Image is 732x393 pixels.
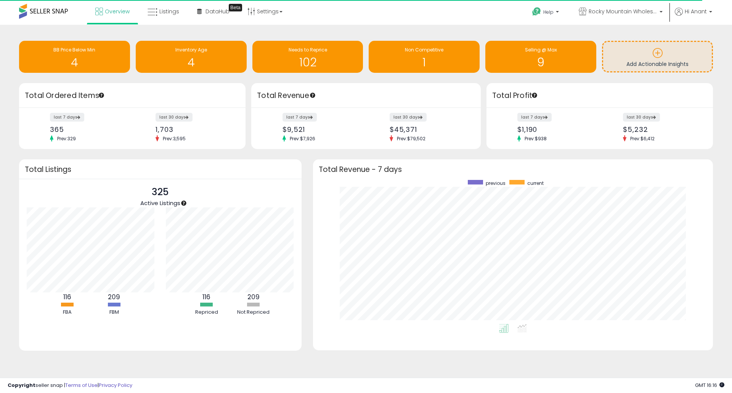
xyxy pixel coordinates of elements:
h3: Total Revenue - 7 days [319,167,707,172]
b: 209 [247,292,260,302]
a: BB Price Below Min 4 [19,41,130,73]
div: Tooltip anchor [98,92,105,99]
label: last 7 days [517,113,552,122]
div: Repriced [184,309,230,316]
a: Hi Anant [675,8,712,25]
div: FBA [44,309,90,316]
b: 209 [108,292,120,302]
a: Terms of Use [65,382,98,389]
span: Needs to Reprice [289,47,327,53]
span: Non Competitive [405,47,443,53]
span: Inventory Age [175,47,207,53]
a: Non Competitive 1 [369,41,480,73]
h3: Total Revenue [257,90,475,101]
span: Prev: $79,502 [393,135,429,142]
div: Tooltip anchor [309,92,316,99]
div: Tooltip anchor [180,200,187,207]
div: $45,371 [390,125,467,133]
label: last 7 days [50,113,84,122]
div: Not Repriced [231,309,276,316]
div: Tooltip anchor [229,4,242,11]
div: seller snap | | [8,382,132,389]
div: 365 [50,125,127,133]
h1: 1 [372,56,476,69]
div: $9,521 [283,125,360,133]
a: Needs to Reprice 102 [252,41,363,73]
span: previous [486,180,506,186]
p: 325 [140,185,180,199]
span: Prev: 3,595 [159,135,189,142]
div: 1,703 [156,125,232,133]
label: last 30 days [623,113,660,122]
a: Add Actionable Insights [603,42,712,71]
a: Help [526,1,567,25]
h1: 4 [140,56,243,69]
h1: 9 [489,56,592,69]
span: Prev: $7,926 [286,135,319,142]
span: Prev: $938 [521,135,551,142]
span: Hi Anant [685,8,707,15]
label: last 30 days [156,113,193,122]
span: Prev: $6,412 [626,135,658,142]
div: $1,190 [517,125,594,133]
div: Tooltip anchor [531,92,538,99]
strong: Copyright [8,382,35,389]
span: BB Price Below Min [53,47,95,53]
b: 116 [202,292,210,302]
span: Overview [105,8,130,15]
a: Inventory Age 4 [136,41,247,73]
span: Prev: 329 [53,135,80,142]
span: DataHub [205,8,230,15]
span: Active Listings [140,199,180,207]
span: 2025-09-11 16:16 GMT [695,382,724,389]
span: Rocky Mountain Wholesale [589,8,657,15]
div: $5,232 [623,125,700,133]
span: current [527,180,544,186]
a: Privacy Policy [99,382,132,389]
div: FBM [91,309,137,316]
h1: 4 [23,56,126,69]
h3: Total Ordered Items [25,90,240,101]
span: Help [543,9,554,15]
b: 116 [63,292,71,302]
label: last 7 days [283,113,317,122]
label: last 30 days [390,113,427,122]
i: Get Help [532,7,541,16]
span: Selling @ Max [525,47,557,53]
h3: Total Profit [492,90,707,101]
h1: 102 [256,56,360,69]
span: Listings [159,8,179,15]
a: Selling @ Max 9 [485,41,596,73]
span: Add Actionable Insights [626,60,689,68]
h3: Total Listings [25,167,296,172]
